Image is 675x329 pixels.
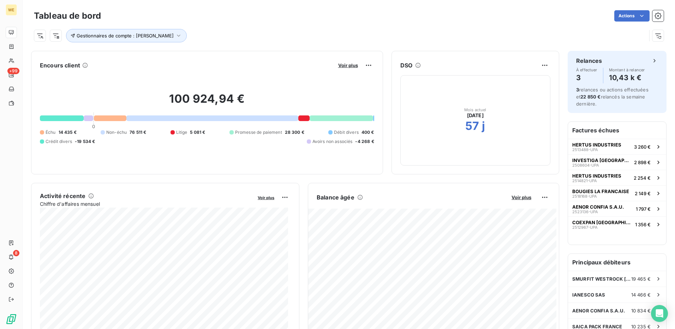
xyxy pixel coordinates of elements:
span: 14 435 € [59,129,77,136]
button: Voir plus [509,194,533,201]
span: Promesse de paiement [235,129,282,136]
span: 3 260 € [634,144,651,150]
h6: Activité récente [40,192,85,200]
h2: 100 924,94 € [40,92,374,113]
h6: Principaux débiteurs [568,254,666,271]
span: Débit divers [334,129,359,136]
span: 2 254 € [634,175,651,181]
span: Crédit divers [46,138,72,145]
span: 1 797 € [636,206,651,212]
span: 400 € [362,129,374,136]
h6: DSO [400,61,412,70]
h6: Encours client [40,61,80,70]
span: 2518168-UPA [572,194,597,198]
span: +99 [7,68,19,74]
span: relances ou actions effectuées et relancés la semaine dernière. [576,87,649,107]
h2: 57 [465,119,479,133]
span: Montant à relancer [609,68,645,72]
span: 2523136-UPA [572,210,598,214]
span: -4 268 € [355,138,374,145]
span: Voir plus [338,62,358,68]
div: Open Intercom Messenger [651,305,668,322]
span: 76 511 € [130,129,146,136]
button: Actions [614,10,650,22]
span: 3 [576,87,579,92]
span: INVESTIGA [GEOGRAPHIC_DATA] [572,157,631,163]
h3: Tableau de bord [34,10,101,22]
span: Mois actuel [464,108,486,112]
span: 2 898 € [634,160,651,165]
span: 2513488-UPA [572,148,598,152]
span: 1 356 € [635,222,651,227]
span: Voir plus [512,195,531,200]
span: 10 834 € [631,308,651,313]
h4: 3 [576,72,597,83]
span: À effectuer [576,68,597,72]
h4: 10,43 k € [609,72,645,83]
button: COEXPAN [GEOGRAPHIC_DATA]2512967-UPA1 356 € [568,216,666,232]
span: IANESCO SAS [572,292,605,298]
span: BOUGIES LA FRANCAISE [572,189,629,194]
span: AENOR CONFIA S.A.U. [572,308,625,313]
button: Voir plus [256,194,276,201]
span: Avoirs non associés [312,138,353,145]
span: 19 465 € [631,276,651,282]
span: -19 534 € [75,138,95,145]
span: 14 466 € [631,292,651,298]
button: AENOR CONFIA S.A.U.2523136-UPA1 797 € [568,201,666,216]
button: Gestionnaires de compte : [PERSON_NAME] [66,29,187,42]
h6: Relances [576,56,602,65]
span: Litige [176,129,187,136]
span: Voir plus [258,195,274,200]
span: 22 850 € [580,94,601,100]
button: HERTUS INDUSTRIES2514821-UPA2 254 € [568,170,666,185]
button: HERTUS INDUSTRIES2513488-UPA3 260 € [568,139,666,154]
img: Logo LeanPay [6,313,17,325]
span: 2 149 € [635,191,651,196]
span: Non-échu [106,129,127,136]
span: 2514821-UPA [572,179,597,183]
span: HERTUS INDUSTRIES [572,173,621,179]
span: Échu [46,129,56,136]
span: AENOR CONFIA S.A.U. [572,204,624,210]
span: HERTUS INDUSTRIES [572,142,621,148]
div: WE [6,4,17,16]
button: BOUGIES LA FRANCAISE2518168-UPA2 149 € [568,185,666,201]
span: COEXPAN [GEOGRAPHIC_DATA] [572,220,632,225]
span: [DATE] [467,112,484,119]
span: 2508604-UPA [572,163,599,167]
span: SMURFIT WESTROCK [GEOGRAPHIC_DATA] [572,276,631,282]
span: Gestionnaires de compte : [PERSON_NAME] [77,33,174,38]
span: 5 081 € [190,129,205,136]
span: Chiffre d'affaires mensuel [40,200,253,208]
span: 28 300 € [285,129,304,136]
h2: j [482,119,485,133]
h6: Balance âgée [317,193,354,202]
span: 0 [92,124,95,129]
span: 2512967-UPA [572,225,598,229]
h6: Factures échues [568,122,666,139]
button: Voir plus [336,62,360,68]
button: INVESTIGA [GEOGRAPHIC_DATA]2508604-UPA2 898 € [568,154,666,170]
span: 8 [13,250,19,256]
